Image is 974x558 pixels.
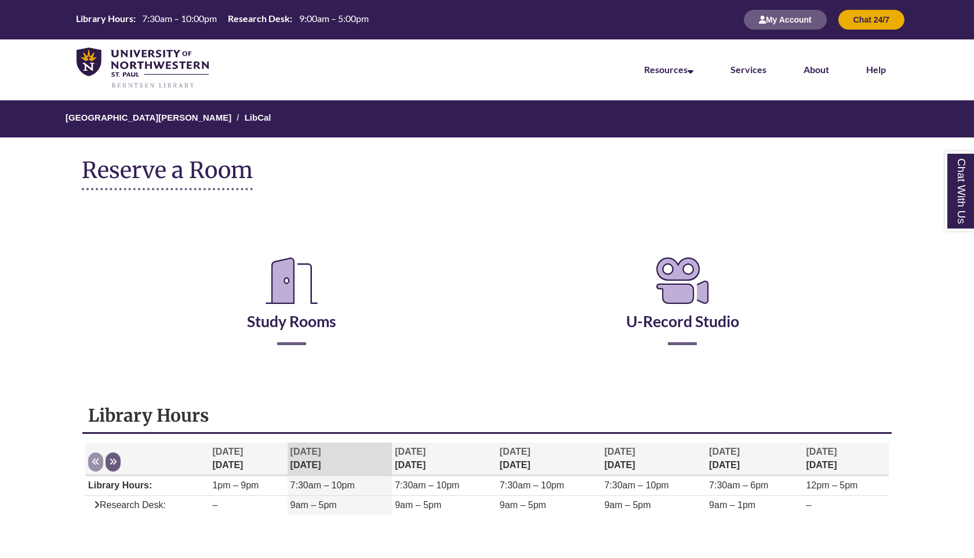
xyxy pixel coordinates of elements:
div: Library Hours [82,398,892,535]
nav: Breadcrumb [82,100,892,137]
button: My Account [744,10,827,30]
button: Previous week [88,452,103,472]
span: 1pm – 9pm [212,480,259,490]
a: Resources [644,64,693,75]
span: – [806,500,811,510]
span: 12pm – 5pm [806,480,857,490]
th: [DATE] [209,443,287,476]
td: Library Hours: [85,476,209,496]
span: – [212,500,217,510]
th: [DATE] [706,443,803,476]
a: Hours Today [71,12,373,27]
th: [DATE] [288,443,392,476]
span: [DATE] [290,447,321,456]
button: Chat 24/7 [838,10,904,30]
div: Libchat [82,548,892,553]
th: [DATE] [497,443,602,476]
span: [DATE] [604,447,635,456]
th: [DATE] [601,443,706,476]
a: About [804,64,829,75]
span: [DATE] [806,447,837,456]
th: [DATE] [803,443,889,476]
span: 7:30am – 10pm [395,480,459,490]
a: U-Record Studio [626,283,739,331]
th: Library Hours: [71,12,137,25]
span: 9am – 5pm [500,500,546,510]
a: Chat 24/7 [838,15,904,24]
table: Hours Today [71,12,373,26]
th: [DATE] [392,443,497,476]
a: Study Rooms [247,283,336,331]
div: Reserve a Room [82,219,892,379]
button: Next week [106,452,121,472]
span: 7:30am – 10:00pm [142,13,217,24]
span: 7:30am – 6pm [709,480,768,490]
span: 9:00am – 5:00pm [299,13,369,24]
span: 7:30am – 10pm [500,480,564,490]
h1: Reserve a Room [82,158,253,190]
span: 9am – 5pm [290,500,337,510]
span: 7:30am – 10pm [290,480,355,490]
a: [GEOGRAPHIC_DATA][PERSON_NAME] [66,113,231,122]
span: 9am – 5pm [604,500,650,510]
span: 9am – 5pm [395,500,441,510]
a: My Account [744,15,827,24]
img: UNWSP Library Logo [77,48,209,89]
a: Services [731,64,766,75]
h1: Library Hours [88,404,886,426]
a: Help [866,64,886,75]
th: Research Desk: [223,12,294,25]
span: [DATE] [709,447,740,456]
span: [DATE] [500,447,530,456]
a: LibCal [245,113,271,122]
span: Research Desk: [88,500,166,510]
span: 9am – 1pm [709,500,755,510]
span: 7:30am – 10pm [604,480,668,490]
span: [DATE] [212,447,243,456]
span: [DATE] [395,447,426,456]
